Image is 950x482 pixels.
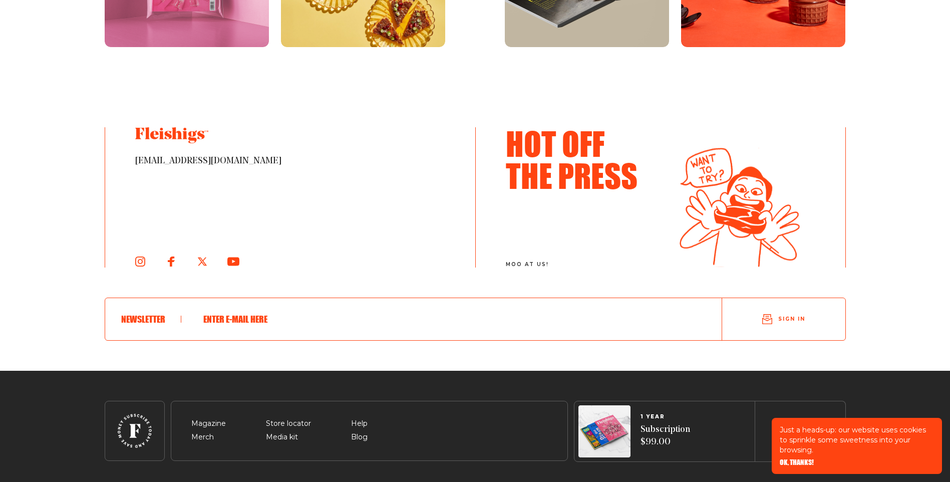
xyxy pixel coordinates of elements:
[191,419,226,428] a: Magazine
[197,306,690,332] input: Enter e-mail here
[121,314,181,325] h6: Newsletter
[641,414,690,420] span: 1 YEAR
[578,405,630,457] img: Magazines image
[351,419,368,428] a: Help
[351,431,368,443] span: Blog
[780,459,814,466] button: OK, THANKS!
[722,302,845,336] button: Sign in
[191,418,226,430] span: Magazine
[191,431,214,443] span: Merch
[135,155,445,167] span: [EMAIL_ADDRESS][DOMAIN_NAME]
[506,262,657,268] span: moo at us!
[191,432,214,441] a: Merch
[351,418,368,430] span: Help
[778,315,805,323] span: Sign in
[266,431,298,443] span: Media kit
[506,127,651,191] h3: Hot Off The Press
[266,418,311,430] span: Store locator
[266,432,298,441] a: Media kit
[351,432,368,441] a: Blog
[641,424,690,448] span: Subscription $99.00
[266,419,311,428] a: Store locator
[780,425,934,455] p: Just a heads-up: our website uses cookies to sprinkle some sweetness into your browsing.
